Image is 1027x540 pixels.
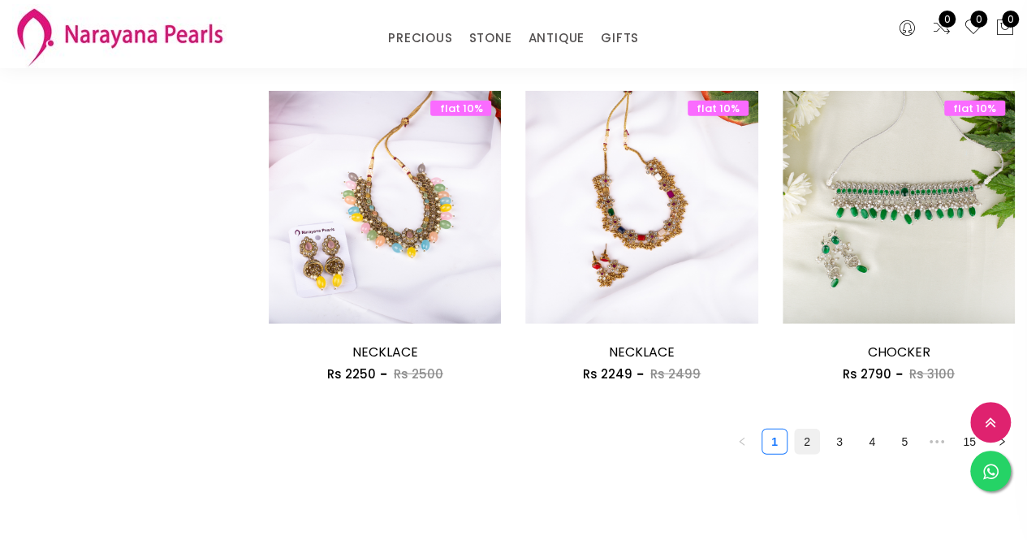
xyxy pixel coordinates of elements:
[430,101,491,116] span: flat 10%
[1002,11,1019,28] span: 0
[468,26,511,50] a: STONE
[909,365,955,382] span: Rs 3100
[956,429,982,455] li: 15
[388,26,452,50] a: PRECIOUS
[964,18,983,39] a: 0
[528,26,585,50] a: ANTIQUE
[932,18,951,39] a: 0
[843,365,891,382] span: Rs 2790
[970,11,987,28] span: 0
[997,437,1007,447] span: right
[795,430,819,454] a: 2
[762,429,788,455] li: 1
[609,343,675,361] a: NECKLACE
[650,365,701,382] span: Rs 2499
[867,343,930,361] a: CHOCKER
[944,101,1005,116] span: flat 10%
[583,365,632,382] span: Rs 2249
[859,429,885,455] li: 4
[762,430,787,454] a: 1
[327,365,376,382] span: Rs 2250
[892,430,917,454] a: 5
[737,437,747,447] span: left
[989,429,1015,455] button: right
[957,430,982,454] a: 15
[924,429,950,455] span: •••
[601,26,639,50] a: GIFTS
[826,429,852,455] li: 3
[989,429,1015,455] li: Next Page
[794,429,820,455] li: 2
[394,365,443,382] span: Rs 2500
[891,429,917,455] li: 5
[924,429,950,455] li: Next 5 Pages
[688,101,749,116] span: flat 10%
[729,429,755,455] button: left
[827,430,852,454] a: 3
[939,11,956,28] span: 0
[352,343,418,361] a: NECKLACE
[995,18,1015,39] button: 0
[860,430,884,454] a: 4
[729,429,755,455] li: Previous Page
